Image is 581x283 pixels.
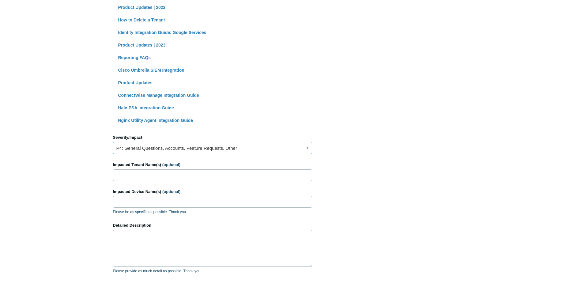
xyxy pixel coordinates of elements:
[113,268,312,274] p: Please provide as much detail as possible. Thank you.
[118,17,165,22] a: How to Delete a Tenant
[113,222,312,228] label: Detailed Description
[113,189,312,195] label: Impacted Device Name(s)
[113,134,312,141] label: Severity/Impact
[118,80,153,85] a: Product Updates
[118,5,166,10] a: Product Updates | 2022
[113,209,312,215] p: Please be as specific as possible. Thank you.
[118,93,199,98] a: ConnectWise Manage Integration Guide
[118,68,184,73] a: Cisco Umbrella SIEM Integration
[162,162,180,167] span: (optional)
[118,55,151,60] a: Reporting FAQs
[118,43,166,47] a: Product Updates | 2023
[118,105,174,110] a: Halo PSA Integration Guide
[113,162,312,168] label: Impacted Tenant Name(s)
[118,30,206,35] a: Identity Integration Guide: Google Services
[113,142,312,154] a: P4: General Questions, Accounts, Feature Requests, Other
[162,189,180,194] span: (optional)
[118,118,193,123] a: Nginx Utility Agent Integration Guide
